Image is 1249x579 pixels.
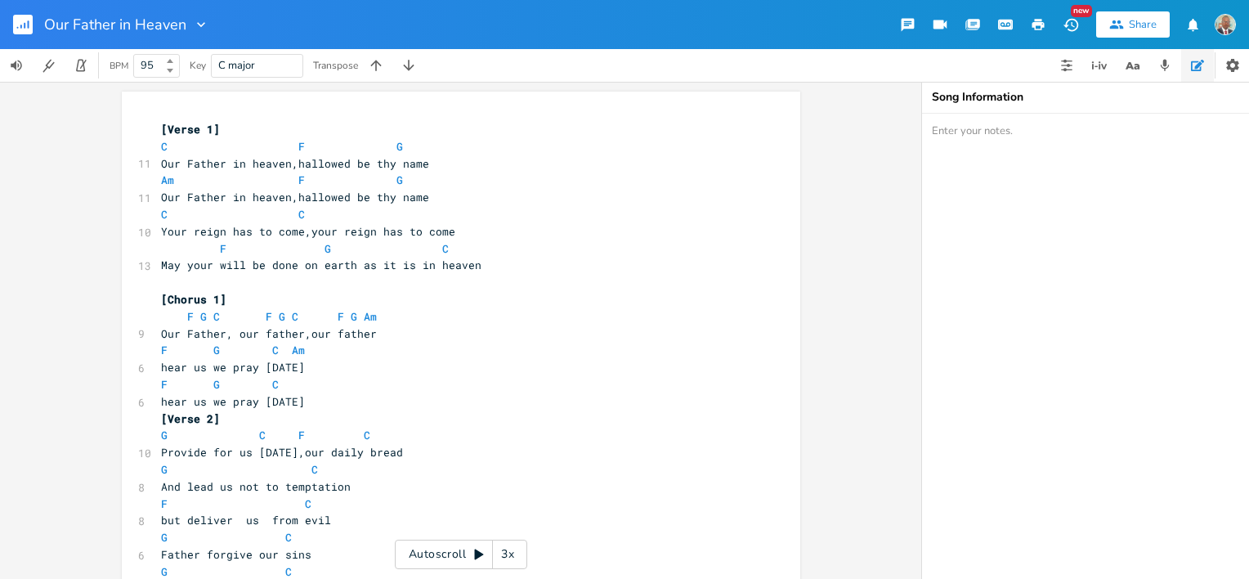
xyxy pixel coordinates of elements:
[213,377,220,392] span: G
[311,462,318,477] span: C
[161,207,168,222] span: C
[351,309,357,324] span: G
[161,326,377,341] span: Our Father, our father,our father
[305,496,311,511] span: C
[161,292,226,307] span: [Chorus 1]
[395,540,527,569] div: Autoscroll
[161,224,455,239] span: Your reign has to come,your reign has to come
[1071,5,1092,17] div: New
[220,241,226,256] span: F
[298,428,305,442] span: F
[161,343,168,357] span: F
[272,343,279,357] span: C
[493,540,522,569] div: 3x
[161,377,168,392] span: F
[259,428,266,442] span: C
[161,547,311,562] span: Father forgive our sins
[161,360,305,375] span: hear us we pray [DATE]
[187,309,194,324] span: F
[190,61,206,70] div: Key
[218,58,255,73] span: C major
[44,17,186,32] span: Our Father in Heaven
[292,309,298,324] span: C
[110,61,128,70] div: BPM
[161,496,168,511] span: F
[1215,14,1236,35] img: NODJIBEYE CHERUBIN
[161,156,429,171] span: Our Father in heaven,hallowed be thy name
[396,139,403,154] span: G
[161,258,481,272] span: May your will be done on earth as it is in heaven
[161,411,220,426] span: [Verse 2]
[161,122,220,137] span: [Verse 1]
[298,173,305,187] span: F
[161,479,351,494] span: And lead us not to temptation
[364,428,370,442] span: C
[932,92,1239,103] div: Song Information
[161,190,429,204] span: Our Father in heaven,hallowed be thy name
[161,564,168,579] span: G
[213,309,220,324] span: C
[313,61,358,70] div: Transpose
[161,462,168,477] span: G
[213,343,220,357] span: G
[200,309,207,324] span: G
[1054,10,1087,39] button: New
[442,241,449,256] span: C
[396,173,403,187] span: G
[161,530,168,545] span: G
[161,139,168,154] span: C
[298,207,305,222] span: C
[161,173,174,187] span: Am
[325,241,331,256] span: G
[338,309,344,324] span: F
[285,530,292,545] span: C
[272,377,279,392] span: C
[364,309,377,324] span: Am
[279,309,285,324] span: G
[161,428,168,442] span: G
[298,139,305,154] span: F
[161,513,331,527] span: but deliver us from evil
[1096,11,1170,38] button: Share
[161,445,403,460] span: Provide for us [DATE],our daily bread
[161,394,305,409] span: hear us we pray [DATE]
[285,564,292,579] span: C
[292,343,305,357] span: Am
[1129,17,1157,32] div: Share
[266,309,272,324] span: F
